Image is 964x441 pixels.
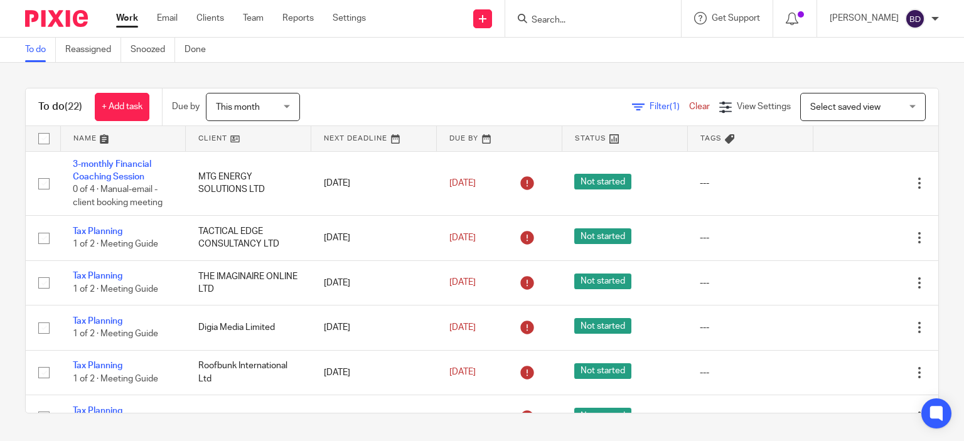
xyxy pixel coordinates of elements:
[449,368,476,377] span: [DATE]
[73,160,151,181] a: 3-monthly Financial Coaching Session
[737,102,791,111] span: View Settings
[449,279,476,287] span: [DATE]
[689,102,710,111] a: Clear
[186,395,311,439] td: Vein Train Ltd
[186,306,311,350] td: Digia Media Limited
[196,12,224,24] a: Clients
[311,216,437,260] td: [DATE]
[311,350,437,395] td: [DATE]
[185,38,215,62] a: Done
[574,174,631,189] span: Not started
[449,323,476,332] span: [DATE]
[73,285,158,294] span: 1 of 2 · Meeting Guide
[650,102,689,111] span: Filter
[116,12,138,24] a: Work
[311,395,437,439] td: [DATE]
[65,38,121,62] a: Reassigned
[700,135,722,142] span: Tags
[186,260,311,305] td: THE IMAGINAIRE ONLINE LTD
[216,103,260,112] span: This month
[449,179,476,188] span: [DATE]
[95,93,149,121] a: + Add task
[172,100,200,113] p: Due by
[73,406,122,415] a: Tax Planning
[186,151,311,216] td: MTG ENERGY SOLUTIONS LTD
[131,38,175,62] a: Snoozed
[311,260,437,305] td: [DATE]
[700,411,800,423] div: ---
[25,38,56,62] a: To do
[333,12,366,24] a: Settings
[73,329,158,338] span: 1 of 2 · Meeting Guide
[830,12,899,24] p: [PERSON_NAME]
[311,151,437,216] td: [DATE]
[157,12,178,24] a: Email
[700,277,800,289] div: ---
[712,14,760,23] span: Get Support
[700,177,800,189] div: ---
[38,100,82,114] h1: To do
[311,306,437,350] td: [DATE]
[65,102,82,112] span: (22)
[73,240,158,249] span: 1 of 2 · Meeting Guide
[530,15,643,26] input: Search
[670,102,680,111] span: (1)
[574,363,631,379] span: Not started
[282,12,314,24] a: Reports
[73,375,158,383] span: 1 of 2 · Meeting Guide
[574,228,631,244] span: Not started
[73,317,122,326] a: Tax Planning
[700,231,800,244] div: ---
[574,274,631,289] span: Not started
[700,321,800,334] div: ---
[73,272,122,280] a: Tax Planning
[243,12,264,24] a: Team
[574,318,631,334] span: Not started
[700,366,800,379] div: ---
[73,227,122,236] a: Tax Planning
[73,185,163,207] span: 0 of 4 · Manual-email - client booking meeting
[574,408,631,423] span: Not started
[25,10,88,27] img: Pixie
[449,233,476,242] span: [DATE]
[810,103,881,112] span: Select saved view
[73,361,122,370] a: Tax Planning
[186,216,311,260] td: TACTICAL EDGE CONSULTANCY LTD
[905,9,925,29] img: svg%3E
[186,350,311,395] td: Roofbunk International Ltd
